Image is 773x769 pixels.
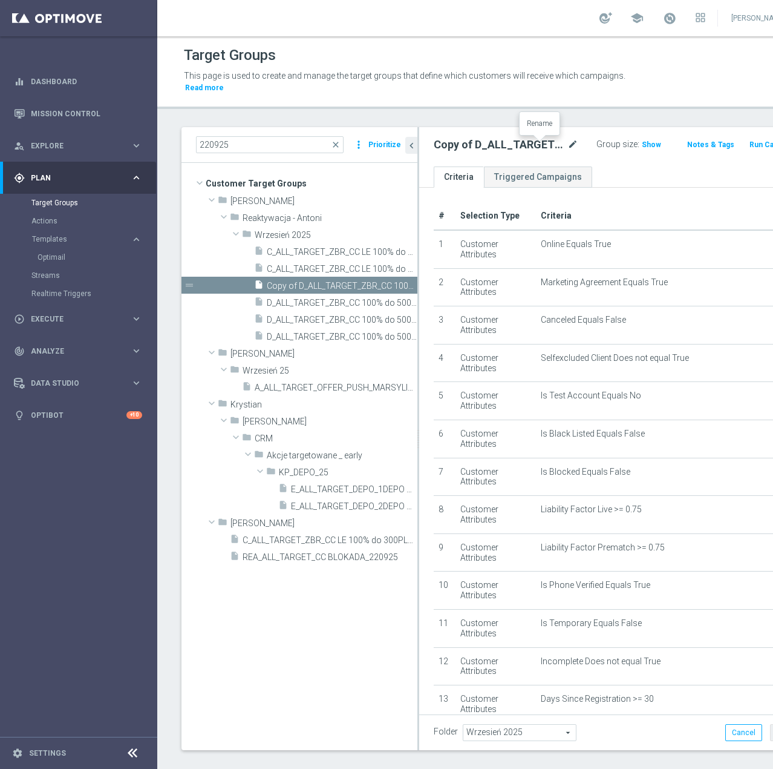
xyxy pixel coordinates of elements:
span: Canceled Equals False [541,315,626,325]
span: Krystian P. [243,417,417,427]
i: more_vert [353,136,365,153]
label: Folder [434,727,458,737]
td: 1 [434,230,455,268]
a: Optibot [31,399,126,431]
span: Show [642,140,661,149]
i: insert_drive_file [254,280,264,294]
i: keyboard_arrow_right [131,313,142,325]
i: insert_drive_file [254,297,264,311]
button: Data Studio keyboard_arrow_right [13,378,143,388]
div: Optimail [38,248,156,266]
label: : [638,139,639,150]
a: Optimail [38,252,126,262]
span: This page is used to create and manage the target groups that define which customers will receive... [184,71,625,81]
span: Wrzesie&#x144; 25 [243,366,417,376]
span: Maria M. [230,518,417,529]
i: folder [242,229,252,243]
i: keyboard_arrow_right [131,140,142,151]
td: Customer Attributes [455,685,536,724]
td: 9 [434,533,455,572]
button: lightbulb Optibot +10 [13,411,143,420]
button: Read more [184,81,225,94]
td: 6 [434,420,455,458]
span: close [331,140,341,150]
td: 4 [434,344,455,382]
i: equalizer [14,76,25,87]
button: track_changes Analyze keyboard_arrow_right [13,346,143,356]
button: chevron_left [405,137,417,154]
i: folder [218,195,227,209]
span: D_ALL_TARGET_ZBR_CC 100% do 500 PLN 1 LE CZW sms_220925 [267,298,417,308]
h1: Target Groups [184,47,276,64]
td: 11 [434,609,455,647]
span: Plan [31,174,131,182]
div: Optibot [14,399,142,431]
span: C_ALL_TARGET_ZBR_CC LE 100% do 300PLN_220925 [243,535,417,546]
a: Target Groups [31,198,126,208]
div: Realtime Triggers [31,285,156,303]
td: 8 [434,496,455,534]
i: mode_edit [567,137,578,152]
span: Online Equals True [541,239,611,249]
th: Selection Type [455,202,536,230]
i: folder [266,466,276,480]
a: Dashboard [31,65,142,97]
div: play_circle_outline Execute keyboard_arrow_right [13,314,143,324]
span: school [630,12,644,25]
button: Notes & Tags [686,138,735,151]
i: person_search [14,140,25,151]
td: Customer Attributes [455,268,536,306]
i: folder [218,398,227,412]
td: Customer Attributes [455,609,536,647]
i: folder [218,517,227,531]
span: Is Temporary Equals False [541,618,642,629]
button: equalizer Dashboard [13,77,143,87]
td: Customer Attributes [455,496,536,534]
td: Customer Attributes [455,572,536,610]
i: folder [230,365,240,378]
div: Templates [31,230,156,266]
i: keyboard_arrow_right [131,172,142,183]
i: folder [242,432,252,446]
i: keyboard_arrow_right [131,234,142,245]
i: folder [254,449,264,463]
i: settings [12,748,23,759]
div: Target Groups [31,194,156,212]
span: Customer Target Groups [206,175,417,192]
td: 12 [434,647,455,685]
div: Dashboard [14,65,142,97]
i: insert_drive_file [254,331,264,345]
i: insert_drive_file [278,483,288,497]
span: CRM [255,434,417,444]
div: Data Studio [14,378,131,389]
div: Streams [31,266,156,285]
span: Data Studio [31,380,131,387]
i: lightbulb [14,410,25,421]
span: Is Phone Verified Equals True [541,580,650,590]
i: chevron_left [406,140,417,151]
a: Realtime Triggers [31,289,126,299]
td: 7 [434,458,455,496]
span: E_ALL_TARGET_DEPO_2DEPO WO EXTRA50 AUG25_220925 [291,501,417,512]
div: Plan [14,173,131,183]
div: person_search Explore keyboard_arrow_right [13,141,143,151]
span: Akcje targetowane _ early [267,451,417,461]
span: D_ALL_TARGET_ZBR_CC 100% do 500 PLN 1 LE_220925 [267,332,417,342]
i: insert_drive_file [278,500,288,514]
span: Templates [32,236,119,243]
div: Execute [14,314,131,325]
div: Templates [32,236,131,243]
span: Liability Factor Live >= 0.75 [541,504,642,515]
span: Dawid K. [230,349,417,359]
span: Days Since Registration >= 30 [541,694,654,704]
a: Actions [31,216,126,226]
a: Criteria [434,167,484,188]
a: Settings [29,750,66,757]
button: gps_fixed Plan keyboard_arrow_right [13,173,143,183]
a: Mission Control [31,97,142,130]
span: Is Blocked Equals False [541,467,630,477]
span: C_ALL_TARGET_ZBR_CC LE 100% do 300PLN WT push_220925 [267,264,417,274]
